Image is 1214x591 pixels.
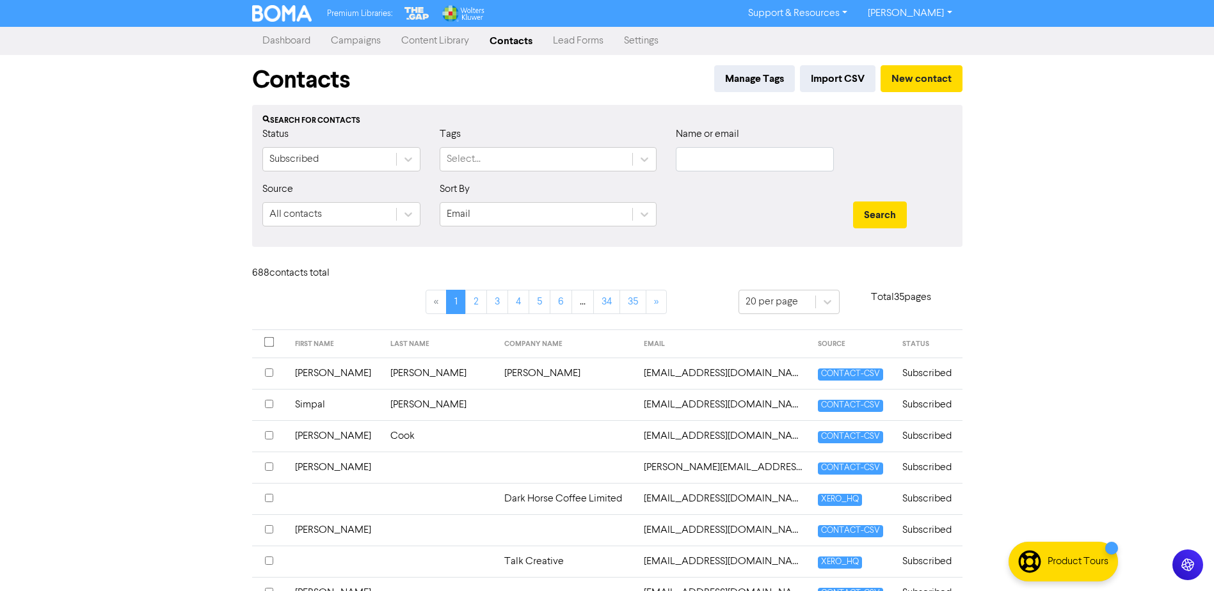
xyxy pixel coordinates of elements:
p: Total 35 pages [840,290,962,305]
label: Sort By [440,182,470,197]
td: Dark Horse Coffee Limited [497,483,636,514]
label: Status [262,127,289,142]
td: [PERSON_NAME] [383,358,497,389]
a: Page 2 [465,290,487,314]
th: EMAIL [636,330,810,358]
button: Import CSV [800,65,875,92]
a: Page 34 [593,290,620,314]
img: The Gap [403,5,431,22]
a: Page 1 is your current page [446,290,466,314]
span: XERO_HQ [818,556,862,569]
label: Tags [440,127,461,142]
a: » [646,290,667,314]
td: Subscribed [895,389,962,420]
div: All contacts [269,207,322,222]
td: [PERSON_NAME] [287,420,383,452]
a: Contacts [479,28,543,54]
div: Subscribed [269,152,319,167]
td: [PERSON_NAME] [287,358,383,389]
span: XERO_HQ [818,494,862,506]
td: 131newtown@gmail.com [636,358,810,389]
a: Campaigns [321,28,391,54]
td: Subscribed [895,546,962,577]
td: Subscribed [895,514,962,546]
a: Page 4 [507,290,529,314]
td: [PERSON_NAME] [383,389,497,420]
th: COMPANY NAME [497,330,636,358]
th: LAST NAME [383,330,497,358]
td: 4amycook@gmail.com [636,420,810,452]
button: New contact [881,65,962,92]
div: Email [447,207,470,222]
td: Cook [383,420,497,452]
td: Subscribed [895,358,962,389]
td: accounts@darkhorsecoffee.co.nz [636,483,810,514]
h6: 688 contact s total [252,267,355,280]
td: Subscribed [895,452,962,483]
span: CONTACT-CSV [818,368,883,381]
a: Page 35 [619,290,646,314]
img: Wolters Kluwer [441,5,484,22]
a: Dashboard [252,28,321,54]
h1: Contacts [252,65,350,95]
span: CONTACT-CSV [818,400,883,412]
a: Lead Forms [543,28,614,54]
div: 20 per page [746,294,798,310]
td: accounts@linkit.co.nz [636,514,810,546]
td: accounts@talkcreative.co.nz [636,546,810,577]
span: CONTACT-CSV [818,431,883,443]
td: Subscribed [895,483,962,514]
img: BOMA Logo [252,5,312,22]
span: CONTACT-CSV [818,525,883,537]
a: Content Library [391,28,479,54]
button: Manage Tags [714,65,795,92]
a: Page 5 [529,290,550,314]
td: 2311simpal@gmail.com [636,389,810,420]
label: Source [262,182,293,197]
td: Subscribed [895,420,962,452]
td: Simpal [287,389,383,420]
a: Page 6 [550,290,572,314]
span: Premium Libraries: [327,10,392,18]
a: Settings [614,28,669,54]
div: Select... [447,152,481,167]
th: FIRST NAME [287,330,383,358]
td: abigail@bodyfix.co.nz [636,452,810,483]
a: [PERSON_NAME] [858,3,962,24]
a: Page 3 [486,290,508,314]
label: Name or email [676,127,739,142]
button: Search [853,201,907,228]
th: SOURCE [810,330,895,358]
th: STATUS [895,330,962,358]
a: Support & Resources [738,3,858,24]
div: Search for contacts [262,115,952,127]
span: CONTACT-CSV [818,462,883,475]
td: [PERSON_NAME] [287,514,383,546]
td: [PERSON_NAME] [287,452,383,483]
iframe: Chat Widget [1150,530,1214,591]
td: Talk Creative [497,546,636,577]
td: [PERSON_NAME] [497,358,636,389]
